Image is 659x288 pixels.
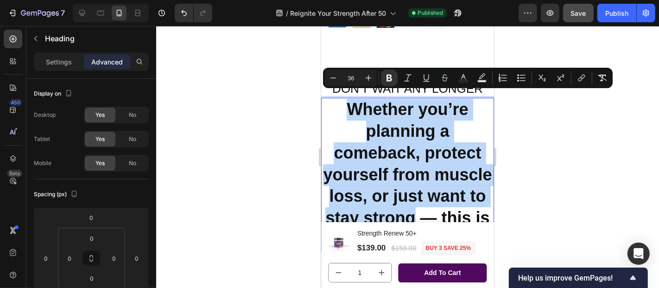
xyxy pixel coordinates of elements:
[39,251,53,265] input: 0
[518,272,639,283] button: Show survey - Help us improve GemPages!
[34,88,74,100] div: Display on
[321,26,494,288] iframe: Design area
[627,243,650,265] div: Open Intercom Messenger
[91,57,123,67] p: Advanced
[95,159,105,167] span: Yes
[129,159,136,167] span: No
[63,251,76,265] input: 0px
[82,211,101,224] input: 0
[518,274,627,282] span: Help us improve GemPages!
[46,57,72,67] p: Settings
[129,135,136,143] span: No
[290,8,386,18] span: Reignite Your Strength After 50
[61,7,65,19] p: 7
[34,111,56,119] div: Desktop
[82,231,101,245] input: 0px
[597,4,636,22] button: Publish
[605,8,628,18] div: Publish
[175,4,212,22] div: Undo/Redo
[107,251,121,265] input: 0px
[34,188,80,201] div: Spacing (px)
[418,9,443,17] span: Published
[95,135,105,143] span: Yes
[45,33,145,44] p: Heading
[34,159,51,167] div: Mobile
[563,4,594,22] button: Save
[323,68,613,88] div: Editor contextual toolbar
[4,4,69,22] button: 7
[9,99,22,106] div: 450
[130,251,144,265] input: 0
[571,9,586,17] span: Save
[82,271,101,285] input: 0px
[7,170,22,177] div: Beta
[286,8,288,18] span: /
[34,135,50,143] div: Tablet
[95,111,105,119] span: Yes
[129,111,136,119] span: No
